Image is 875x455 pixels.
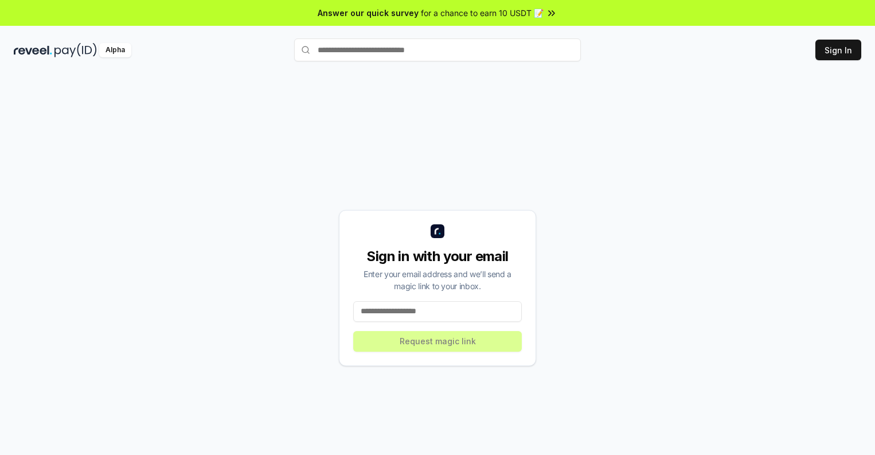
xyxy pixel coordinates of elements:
[815,40,861,60] button: Sign In
[431,224,444,238] img: logo_small
[54,43,97,57] img: pay_id
[353,247,522,266] div: Sign in with your email
[14,43,52,57] img: reveel_dark
[421,7,544,19] span: for a chance to earn 10 USDT 📝
[318,7,419,19] span: Answer our quick survey
[99,43,131,57] div: Alpha
[353,268,522,292] div: Enter your email address and we’ll send a magic link to your inbox.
